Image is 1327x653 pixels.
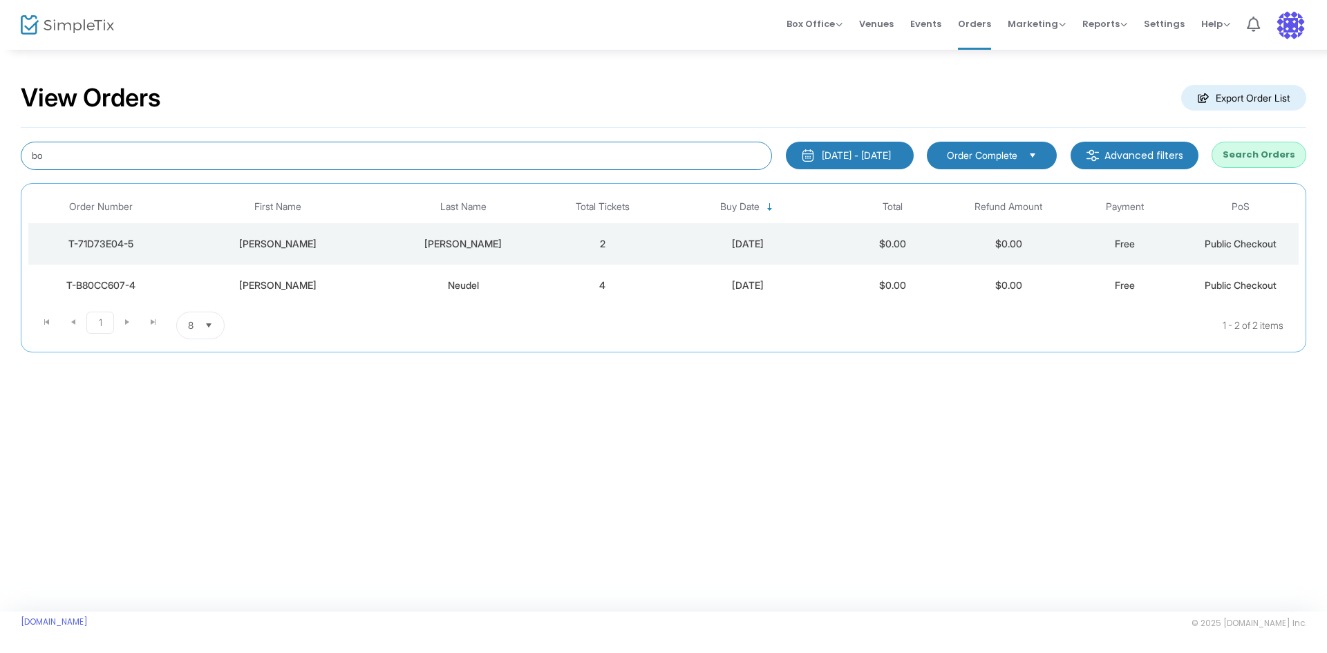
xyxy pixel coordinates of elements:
span: © 2025 [DOMAIN_NAME] Inc. [1192,618,1306,629]
button: Select [199,312,218,339]
m-button: Advanced filters [1071,142,1198,169]
span: Public Checkout [1205,238,1277,249]
span: Free [1115,238,1135,249]
span: First Name [254,201,301,213]
kendo-pager-info: 1 - 2 of 2 items [362,312,1283,339]
button: [DATE] - [DATE] [786,142,914,169]
span: Page 1 [86,312,114,334]
th: Total [835,191,951,223]
th: Total Tickets [545,191,661,223]
span: Sortable [764,202,775,213]
span: Box Office [787,17,843,30]
img: monthly [801,149,815,162]
td: 2 [545,223,661,265]
div: Data table [28,191,1299,306]
td: $0.00 [950,223,1066,265]
div: [DATE] - [DATE] [822,149,891,162]
span: Help [1201,17,1230,30]
th: Refund Amount [950,191,1066,223]
span: PoS [1232,201,1250,213]
span: Payment [1106,201,1144,213]
img: filter [1086,149,1100,162]
div: Neudel [386,278,541,292]
span: Order Number [69,201,133,213]
td: $0.00 [835,223,951,265]
span: Events [910,6,941,41]
td: $0.00 [835,265,951,306]
span: Buy Date [720,201,760,213]
span: Settings [1144,6,1185,41]
m-button: Export Order List [1181,85,1306,111]
a: [DOMAIN_NAME] [21,616,88,627]
span: Last Name [440,201,487,213]
div: Perlman [386,237,541,251]
span: Orders [958,6,991,41]
td: 4 [545,265,661,306]
button: Search Orders [1212,142,1306,168]
div: 8/20/2025 [664,237,831,251]
span: 8 [188,319,194,332]
div: T-71D73E04-5 [32,237,170,251]
div: Bob [177,278,379,292]
span: Public Checkout [1205,279,1277,291]
span: Venues [859,6,894,41]
span: Reports [1082,17,1127,30]
span: Free [1115,279,1135,291]
input: Search by name, email, phone, order number, ip address, or last 4 digits of card [21,142,772,170]
div: 8/20/2025 [664,278,831,292]
div: T-B80CC607-4 [32,278,170,292]
button: Select [1023,148,1042,163]
span: Order Complete [947,149,1017,162]
div: Bob [177,237,379,251]
h2: View Orders [21,83,161,113]
span: Marketing [1008,17,1066,30]
td: $0.00 [950,265,1066,306]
